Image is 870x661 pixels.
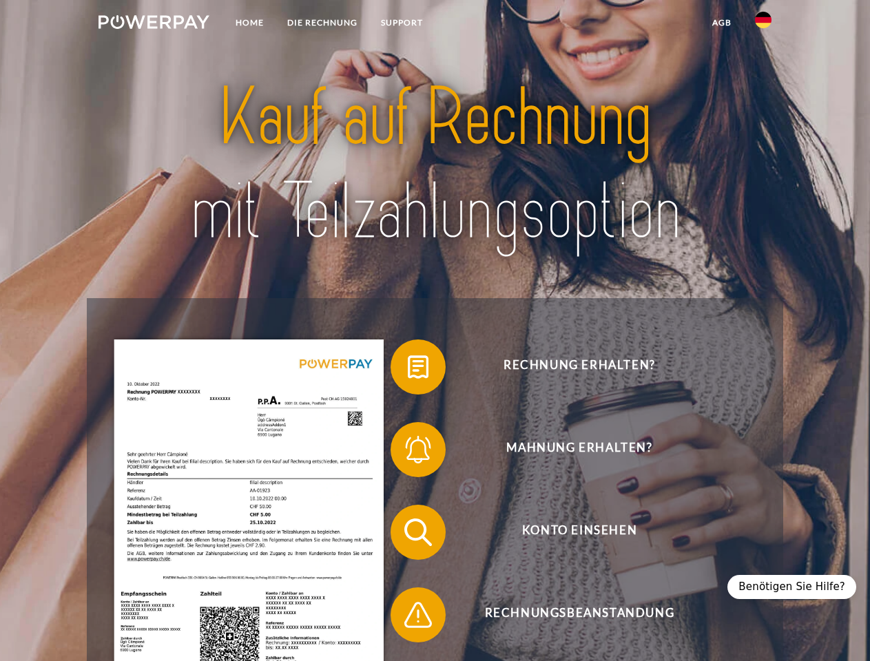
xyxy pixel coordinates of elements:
img: qb_search.svg [401,515,435,549]
button: Rechnungsbeanstandung [391,587,749,642]
img: qb_bill.svg [401,350,435,384]
button: Konto einsehen [391,505,749,560]
button: Rechnung erhalten? [391,339,749,395]
img: logo-powerpay-white.svg [99,15,209,29]
span: Rechnung erhalten? [411,339,748,395]
span: Konto einsehen [411,505,748,560]
button: Mahnung erhalten? [391,422,749,477]
a: DIE RECHNUNG [276,10,369,35]
img: title-powerpay_de.svg [132,66,738,264]
img: de [755,12,771,28]
a: agb [701,10,743,35]
img: qb_bell.svg [401,432,435,467]
span: Mahnung erhalten? [411,422,748,477]
a: SUPPORT [369,10,435,35]
div: Benötigen Sie Hilfe? [727,575,856,599]
a: Home [224,10,276,35]
img: qb_warning.svg [401,598,435,632]
span: Rechnungsbeanstandung [411,587,748,642]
